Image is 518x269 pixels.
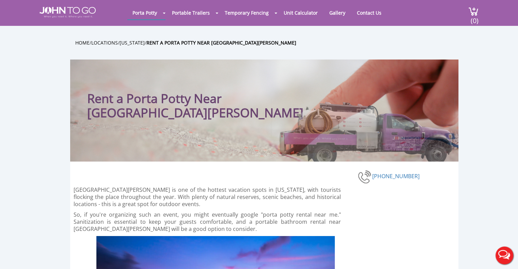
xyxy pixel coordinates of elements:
[372,172,420,180] a: [PHONE_NUMBER]
[468,7,478,16] img: cart a
[167,6,215,19] a: Portable Trailers
[74,186,341,208] p: [GEOGRAPHIC_DATA][PERSON_NAME] is one of the hottest vacation spots in [US_STATE], with tourists ...
[75,39,90,46] a: Home
[146,39,296,46] a: Rent a Porta Potty Near [GEOGRAPHIC_DATA][PERSON_NAME]
[87,73,307,120] h1: Rent a Porta Potty Near [GEOGRAPHIC_DATA][PERSON_NAME]
[358,169,372,184] img: phone-number
[91,39,118,46] a: Locations
[491,242,518,269] button: Live Chat
[40,7,96,18] img: JOHN to go
[74,211,341,233] p: So, if you're organizing such an event, you might eventually google "porta potty rental near me."...
[271,98,455,162] img: Truck
[75,39,464,47] ul: / / /
[324,6,350,19] a: Gallery
[120,39,145,46] a: [US_STATE]
[352,6,387,19] a: Contact Us
[220,6,274,19] a: Temporary Fencing
[279,6,323,19] a: Unit Calculator
[127,6,162,19] a: Porta Potty
[470,11,478,25] span: (0)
